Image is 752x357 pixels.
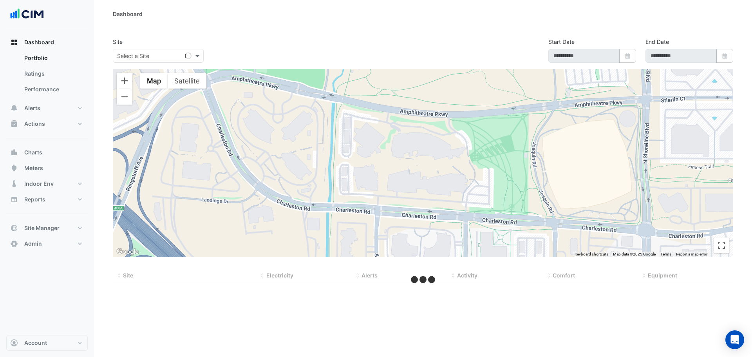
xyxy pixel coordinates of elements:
span: Electricity [266,272,293,279]
span: Charts [24,149,42,156]
app-icon: Dashboard [10,38,18,46]
app-icon: Reports [10,196,18,203]
span: Account [24,339,47,347]
span: Site Manager [24,224,60,232]
button: Account [6,335,88,351]
app-icon: Indoor Env [10,180,18,188]
a: Terms [660,252,671,256]
span: Meters [24,164,43,172]
button: Zoom out [117,89,132,105]
label: Site [113,38,123,46]
button: Site Manager [6,220,88,236]
a: Open this area in Google Maps (opens a new window) [115,247,141,257]
a: Report a map error [676,252,707,256]
app-icon: Charts [10,149,18,156]
img: Company Logo [9,6,45,22]
span: Alerts [362,272,378,279]
span: Map data ©2025 Google [613,252,656,256]
span: Activity [457,272,477,279]
span: Reports [24,196,45,203]
app-icon: Admin [10,240,18,248]
button: Admin [6,236,88,252]
span: Admin [24,240,42,248]
span: Site [123,272,133,279]
span: Dashboard [24,38,54,46]
a: Portfolio [18,50,88,66]
label: End Date [645,38,669,46]
button: Toggle fullscreen view [714,237,729,253]
div: Open Intercom Messenger [725,330,744,349]
div: Dashboard [113,10,143,18]
app-icon: Alerts [10,104,18,112]
button: Charts [6,145,88,160]
button: Alerts [6,100,88,116]
div: Dashboard [6,50,88,100]
button: Show satellite imagery [168,73,206,89]
span: Actions [24,120,45,128]
span: Alerts [24,104,40,112]
button: Meters [6,160,88,176]
button: Show street map [140,73,168,89]
img: Google [115,247,141,257]
button: Indoor Env [6,176,88,192]
app-icon: Site Manager [10,224,18,232]
app-icon: Actions [10,120,18,128]
span: Equipment [648,272,677,279]
button: Dashboard [6,34,88,50]
label: Start Date [548,38,575,46]
button: Reports [6,192,88,207]
button: Actions [6,116,88,132]
button: Keyboard shortcuts [575,252,608,257]
a: Ratings [18,66,88,82]
span: Comfort [553,272,575,279]
button: Zoom in [117,73,132,89]
span: Indoor Env [24,180,54,188]
a: Performance [18,82,88,97]
app-icon: Meters [10,164,18,172]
